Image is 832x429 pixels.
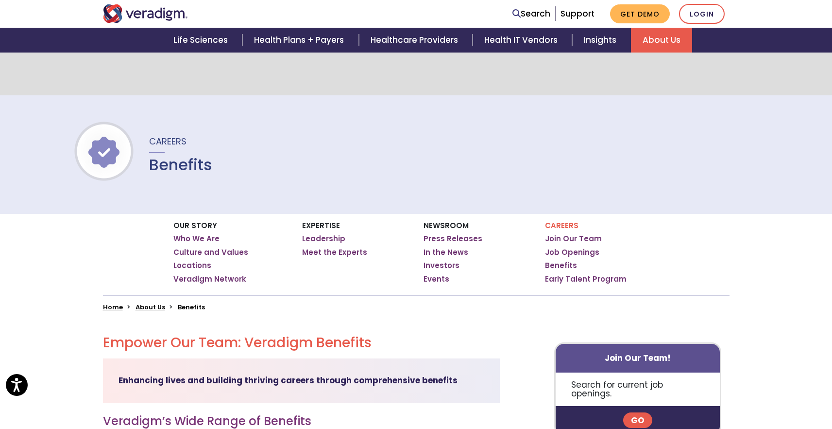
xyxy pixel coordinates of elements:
a: Job Openings [545,248,599,257]
a: About Us [631,28,692,53]
p: Search for current job openings. [556,373,720,406]
strong: Join Our Team! [605,352,671,364]
a: Leadership [302,234,345,244]
a: Veradigm Network [173,274,246,284]
a: Locations [173,261,211,270]
strong: Enhancing lives and building thriving careers through comprehensive benefits [119,375,458,386]
h1: Benefits [149,156,212,174]
h2: Empower Our Team: Veradigm Benefits [103,335,500,351]
span: Careers [149,135,187,147]
a: Culture and Values [173,248,248,257]
a: Press Releases [424,234,482,244]
a: Investors [424,261,459,270]
a: Early Talent Program [545,274,627,284]
a: Insights [572,28,631,53]
a: Go [623,412,652,428]
a: Meet the Experts [302,248,367,257]
a: Join Our Team [545,234,602,244]
img: Veradigm logo [103,4,188,23]
a: Support [560,8,594,19]
a: Get Demo [610,4,670,23]
a: Healthcare Providers [359,28,473,53]
a: Events [424,274,449,284]
h3: Veradigm’s Wide Range of Benefits [103,414,500,429]
a: About Us [136,303,165,312]
a: Life Sciences [162,28,242,53]
a: Health Plans + Payers [242,28,358,53]
a: Health IT Vendors [473,28,572,53]
a: Search [512,7,550,20]
a: Who We Are [173,234,220,244]
a: Home [103,303,123,312]
a: Login [679,4,725,24]
a: Benefits [545,261,577,270]
a: In the News [424,248,468,257]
